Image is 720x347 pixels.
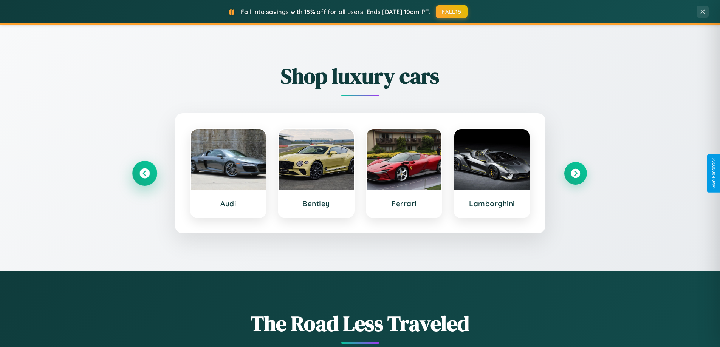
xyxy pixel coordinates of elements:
[198,199,259,208] h3: Audi
[711,158,716,189] div: Give Feedback
[133,62,587,91] h2: Shop luxury cars
[462,199,522,208] h3: Lamborghini
[436,5,468,18] button: FALL15
[241,8,430,15] span: Fall into savings with 15% off for all users! Ends [DATE] 10am PT.
[286,199,346,208] h3: Bentley
[374,199,434,208] h3: Ferrari
[133,309,587,338] h1: The Road Less Traveled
